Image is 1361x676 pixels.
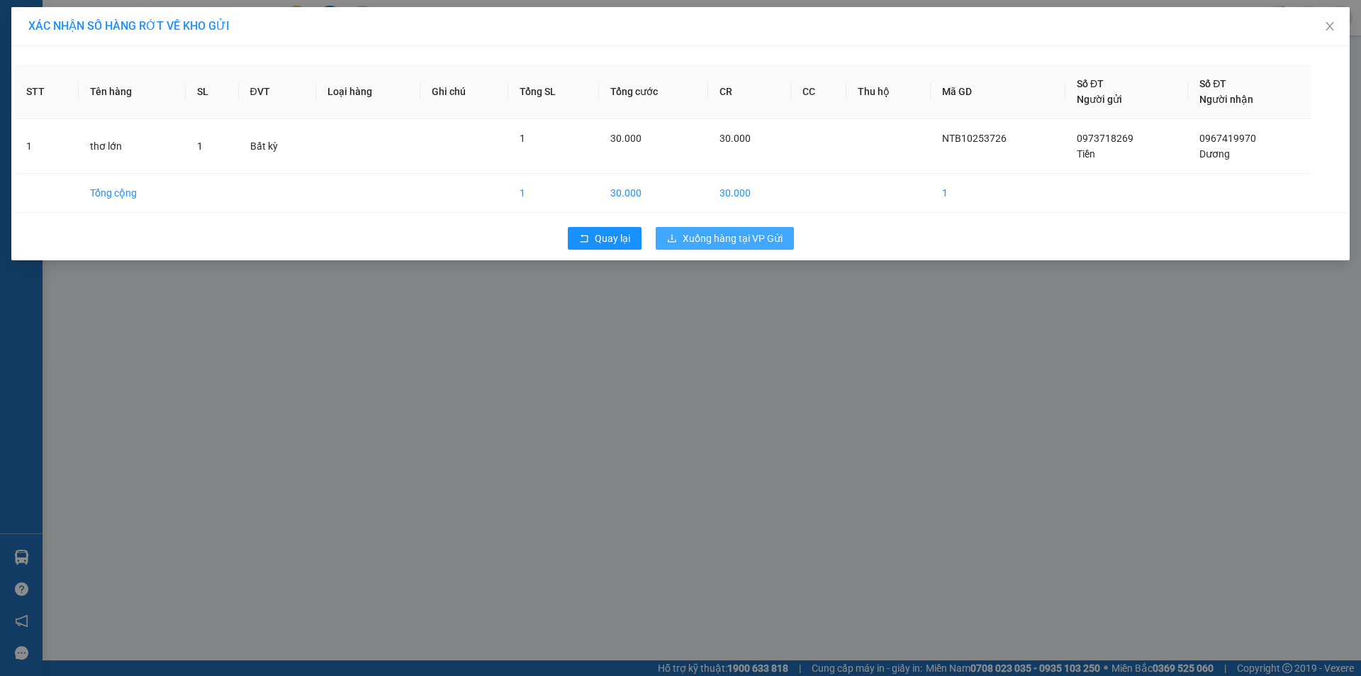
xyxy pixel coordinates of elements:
td: 1 [508,174,599,213]
span: 1 [197,140,203,152]
span: Người nhận [1199,94,1253,105]
th: Tên hàng [79,65,186,119]
span: close [1324,21,1335,32]
span: 30.000 [719,133,751,144]
td: thơ lớn [79,119,186,174]
button: Close [1310,7,1350,47]
th: STT [15,65,79,119]
th: SL [186,65,238,119]
span: Tiền [1077,148,1095,160]
span: 0967419970 [1199,133,1256,144]
span: NTB10253726 [942,133,1007,144]
button: rollbackQuay lại [568,227,642,250]
th: Loại hàng [316,65,420,119]
td: Tổng cộng [79,174,186,213]
th: ĐVT [239,65,317,119]
span: 1 [520,133,525,144]
span: Xuống hàng tại VP Gửi [683,231,783,246]
span: Người gửi [1077,94,1122,105]
th: CC [791,65,846,119]
span: download [667,233,677,245]
span: Dương [1199,148,1230,160]
th: Tổng cước [599,65,707,119]
button: downloadXuống hàng tại VP Gửi [656,227,794,250]
td: 1 [931,174,1065,213]
span: Số ĐT [1077,78,1104,89]
td: 1 [15,119,79,174]
th: Ghi chú [420,65,508,119]
td: Bất kỳ [239,119,317,174]
span: Số ĐT [1199,78,1226,89]
td: 30.000 [708,174,792,213]
th: Thu hộ [846,65,931,119]
span: 0973718269 [1077,133,1133,144]
th: Tổng SL [508,65,599,119]
span: XÁC NHẬN SỐ HÀNG RỚT VỀ KHO GỬI [28,19,230,33]
th: CR [708,65,792,119]
span: 30.000 [610,133,642,144]
td: 30.000 [599,174,707,213]
span: rollback [579,233,589,245]
span: Quay lại [595,231,630,246]
th: Mã GD [931,65,1065,119]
